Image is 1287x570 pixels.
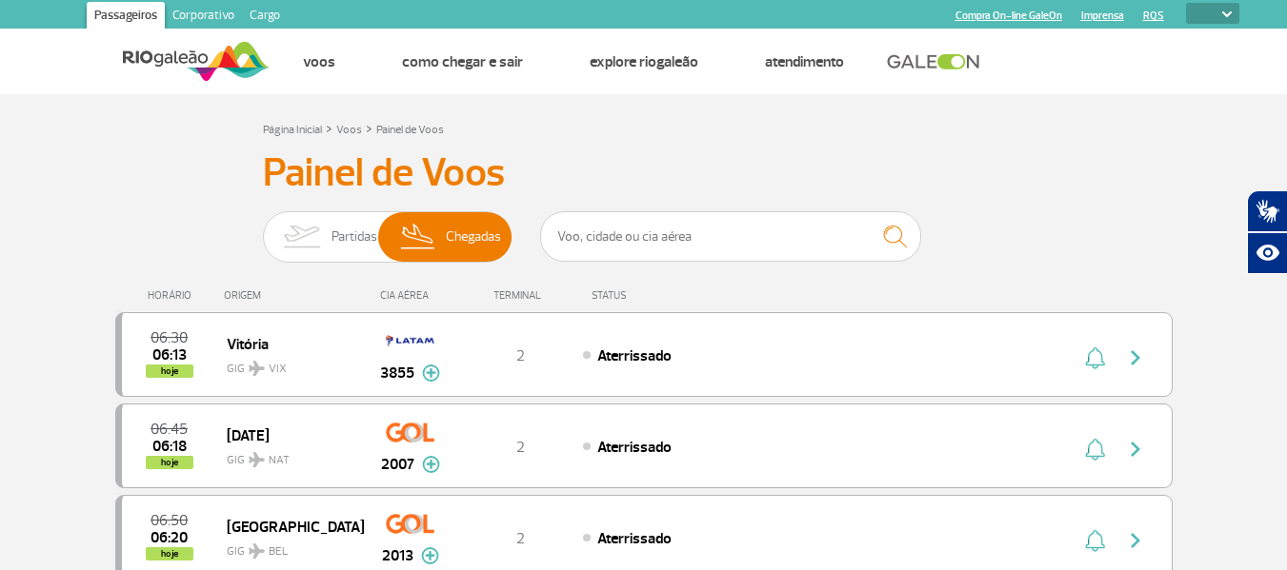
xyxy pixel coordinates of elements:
input: Voo, cidade ou cia aérea [540,211,921,262]
img: mais-info-painel-voo.svg [421,547,439,564]
a: Painel de Voos [376,123,444,137]
span: [GEOGRAPHIC_DATA] [227,514,349,539]
span: Aterrissado [597,346,672,365]
span: GIG [227,350,349,378]
img: destiny_airplane.svg [249,361,265,376]
span: Aterrissado [597,529,672,548]
img: mais-info-painel-voo.svg [422,364,440,382]
span: 2025-08-26 06:18:22 [152,440,187,453]
div: Plugin de acessibilidade da Hand Talk. [1247,190,1287,274]
img: sino-painel-voo.svg [1085,438,1105,461]
h3: Painel de Voos [263,149,1025,197]
div: ORIGEM [224,289,363,302]
span: [DATE] [227,423,349,447]
a: Explore RIOgaleão [590,52,698,71]
button: Abrir tradutor de língua de sinais. [1247,190,1287,232]
span: 2025-08-26 06:45:00 [151,423,188,436]
span: BEL [269,543,288,560]
img: slider-embarque [271,212,332,262]
span: Vitória [227,331,349,356]
span: 2025-08-26 06:13:00 [152,348,187,362]
span: hoje [146,364,193,378]
span: 2 [516,438,525,457]
span: Chegadas [446,212,501,262]
a: Cargo [242,2,288,32]
span: GIG [227,442,349,469]
img: seta-direita-painel-voo.svg [1124,438,1147,461]
span: VIX [269,361,287,378]
span: hoje [146,456,193,469]
a: Voos [336,123,362,137]
span: 2 [516,529,525,548]
img: sino-painel-voo.svg [1085,529,1105,552]
a: Passageiros [87,2,165,32]
button: Abrir recursos assistivos. [1247,232,1287,274]
a: > [326,117,332,139]
img: slider-desembarque [391,212,447,262]
img: seta-direita-painel-voo.svg [1124,346,1147,369]
span: 2013 [382,544,413,567]
span: NAT [269,452,290,469]
img: sino-painel-voo.svg [1085,346,1105,369]
a: RQS [1143,10,1164,22]
div: STATUS [582,289,737,302]
div: HORÁRIO [121,289,225,302]
img: destiny_airplane.svg [249,543,265,559]
span: 2025-08-26 06:30:00 [151,331,188,344]
a: Corporativo [165,2,242,32]
a: Como chegar e sair [402,52,523,71]
a: Compra On-line GaleOn [955,10,1062,22]
img: destiny_airplane.svg [249,452,265,467]
span: Partidas [332,212,377,262]
a: > [366,117,372,139]
span: Aterrissado [597,438,672,457]
span: GIG [227,533,349,560]
a: Imprensa [1081,10,1124,22]
div: CIA AÉREA [363,289,458,302]
a: Atendimento [765,52,844,71]
img: seta-direita-painel-voo.svg [1124,529,1147,552]
a: Página Inicial [263,123,322,137]
a: Voos [303,52,335,71]
div: TERMINAL [458,289,582,302]
span: 3855 [380,362,414,384]
span: 2025-08-26 06:50:00 [151,514,188,527]
span: hoje [146,547,193,560]
span: 2007 [381,453,414,476]
img: mais-info-painel-voo.svg [422,456,440,473]
span: 2 [516,346,525,365]
span: 2025-08-26 06:20:39 [151,531,188,544]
